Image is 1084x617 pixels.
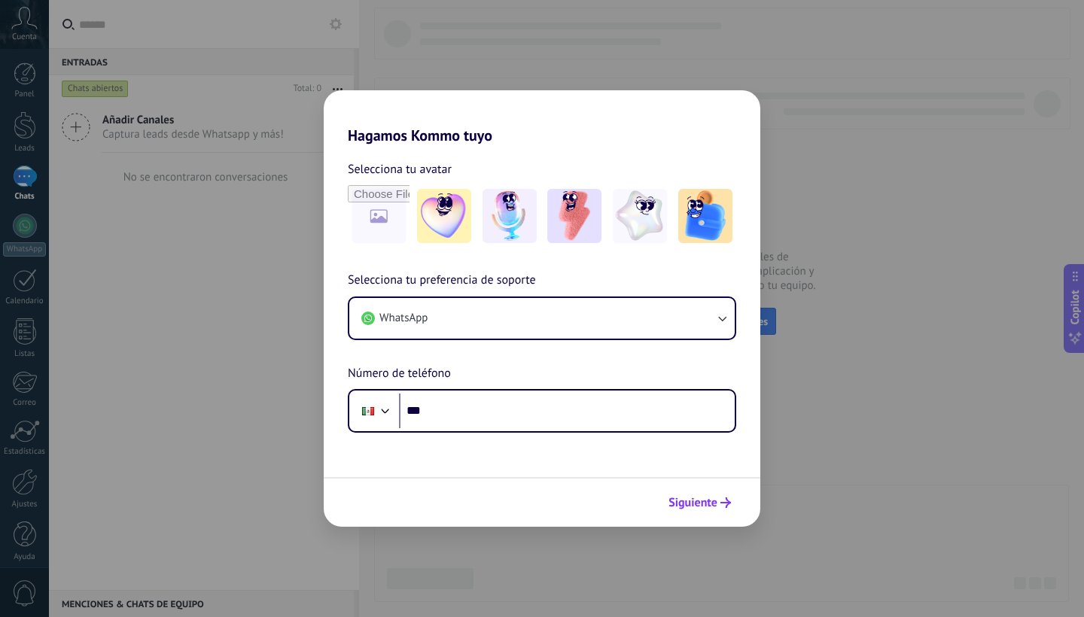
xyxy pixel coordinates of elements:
h2: Hagamos Kommo tuyo [324,90,760,144]
img: -5.jpeg [678,189,732,243]
span: Selecciona tu avatar [348,160,452,179]
img: -2.jpeg [483,189,537,243]
div: Mexico: + 52 [354,395,382,427]
img: -4.jpeg [613,189,667,243]
img: -1.jpeg [417,189,471,243]
button: WhatsApp [349,298,735,339]
span: Selecciona tu preferencia de soporte [348,271,536,290]
span: Número de teléfono [348,364,451,384]
span: WhatsApp [379,311,428,326]
img: -3.jpeg [547,189,601,243]
span: Siguiente [668,497,717,508]
button: Siguiente [662,490,738,515]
